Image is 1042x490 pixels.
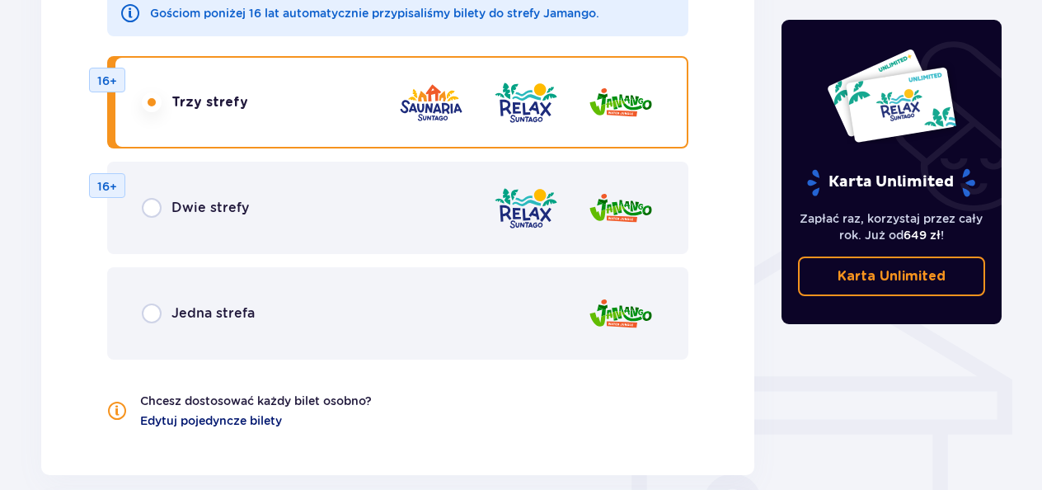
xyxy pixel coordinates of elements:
a: Edytuj pojedyncze bilety [140,412,282,429]
span: 649 zł [904,229,941,242]
img: Dwie karty całoroczne do Suntago z napisem 'UNLIMITED RELAX', na białym tle z tropikalnymi liśćmi... [826,48,957,144]
p: Zapłać raz, korzystaj przez cały rok. Już od ! [798,210,986,243]
img: Saunaria [398,79,464,126]
img: Relax [493,185,559,232]
p: 16+ [97,73,117,89]
img: Jamango [588,79,654,126]
p: Gościom poniżej 16 lat automatycznie przypisaliśmy bilety do strefy Jamango. [150,5,599,21]
span: Dwie strefy [171,199,249,217]
p: Karta Unlimited [805,168,977,197]
a: Karta Unlimited [798,257,986,296]
p: Chcesz dostosować każdy bilet osobno? [140,393,372,409]
p: Karta Unlimited [838,267,946,285]
span: Jedna strefa [171,304,255,323]
span: Trzy strefy [171,93,248,111]
p: 16+ [97,178,117,195]
img: Jamango [588,185,654,232]
img: Jamango [588,290,654,337]
img: Relax [493,79,559,126]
